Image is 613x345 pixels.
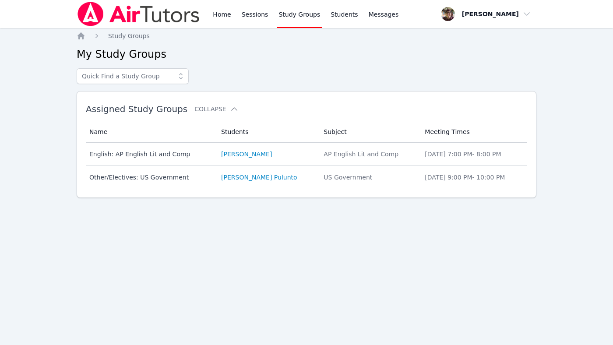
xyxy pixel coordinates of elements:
tr: English: AP English Lit and Comp[PERSON_NAME]AP English Lit and Comp[DATE] 7:00 PM- 8:00 PM [86,143,527,166]
a: [PERSON_NAME] Pulunto [221,173,297,182]
li: [DATE] 9:00 PM - 10:00 PM [425,173,522,182]
div: US Government [324,173,414,182]
div: AP English Lit and Comp [324,150,414,158]
th: Name [86,121,216,143]
span: Assigned Study Groups [86,104,187,114]
button: Collapse [194,105,238,113]
input: Quick Find a Study Group [77,68,189,84]
tr: Other/Electives: US Government[PERSON_NAME] PuluntoUS Government[DATE] 9:00 PM- 10:00 PM [86,166,527,189]
div: English: AP English Lit and Comp [89,150,211,158]
span: Study Groups [108,32,150,39]
th: Meeting Times [419,121,527,143]
li: [DATE] 7:00 PM - 8:00 PM [425,150,522,158]
div: Other/Electives: US Government [89,173,211,182]
span: Messages [369,10,399,19]
a: [PERSON_NAME] [221,150,272,158]
th: Subject [318,121,419,143]
h2: My Study Groups [77,47,536,61]
nav: Breadcrumb [77,32,536,40]
img: Air Tutors [77,2,201,26]
th: Students [216,121,318,143]
a: Study Groups [108,32,150,40]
